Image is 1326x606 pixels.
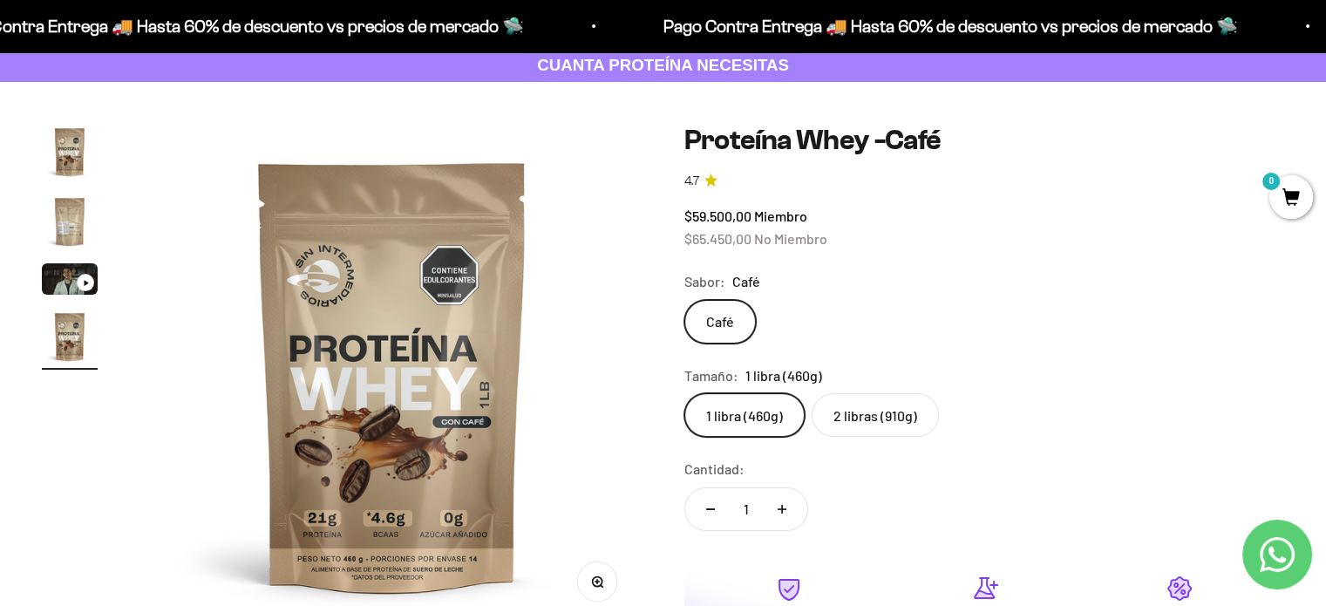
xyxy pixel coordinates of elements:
[1269,189,1313,208] a: 0
[684,364,738,387] legend: Tamaño:
[42,309,98,364] img: Proteína Whey -Café
[42,194,98,255] button: Ir al artículo 2
[650,12,1225,40] p: Pago Contra Entrega 🚚 Hasta 60% de descuento vs precios de mercado 🛸
[754,230,827,247] span: No Miembro
[21,28,361,68] p: ¿Qué te daría la seguridad final para añadir este producto a tu carrito?
[21,134,361,165] div: Más detalles sobre la fecha exacta de entrega.
[684,208,751,224] span: $59.500,00
[685,488,736,530] button: Reducir cantidad
[754,208,807,224] span: Miembro
[42,194,98,249] img: Proteína Whey -Café
[42,263,98,300] button: Ir al artículo 3
[684,172,1285,191] a: 4.74.7 de 5.0 estrellas
[684,270,725,293] legend: Sabor:
[285,260,359,289] span: Enviar
[283,260,361,289] button: Enviar
[537,56,789,74] strong: CUANTA PROTEÍNA NECESITAS
[757,488,807,530] button: Aumentar cantidad
[21,169,361,200] div: Un mensaje de garantía de satisfacción visible.
[42,309,98,370] button: Ir al artículo 4
[42,124,98,185] button: Ir al artículo 1
[21,204,361,251] div: La confirmación de la pureza de los ingredientes.
[684,230,751,247] span: $65.450,00
[21,83,361,130] div: Un aval de expertos o estudios clínicos en la página.
[42,124,98,180] img: Proteína Whey -Café
[684,458,745,480] label: Cantidad:
[745,364,822,387] span: 1 libra (460g)
[684,124,1285,157] h1: Proteína Whey -Café
[732,270,760,293] span: Café
[1261,171,1282,192] mark: 0
[684,172,699,191] span: 4.7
